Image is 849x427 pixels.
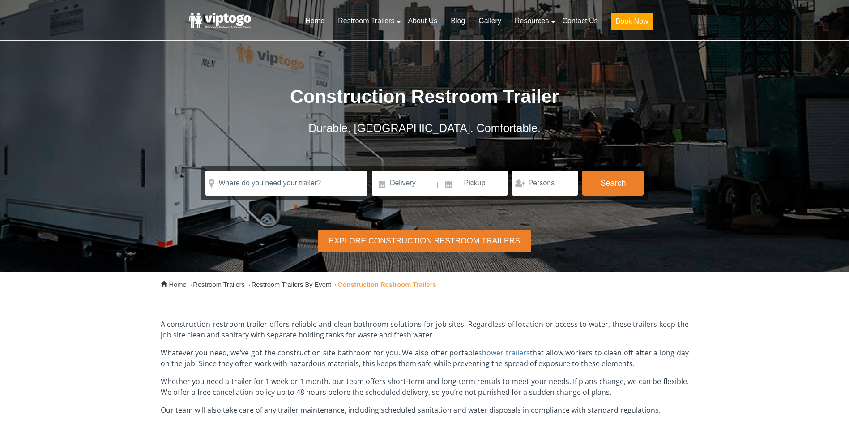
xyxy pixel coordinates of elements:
span: A construction restroom trailer offers reliable and clean bathroom solutions for job sites. Regar... [161,319,689,340]
a: Restroom Trailers [193,281,245,288]
span: → → → [169,281,436,288]
a: Restroom Trailers [331,11,401,31]
a: Home [169,281,187,288]
a: Restroom Trailers By Event [252,281,331,288]
a: Contact Us [555,11,604,31]
input: Delivery [372,171,436,196]
span: | [437,171,439,199]
a: Gallery [472,11,508,31]
a: About Us [401,11,444,31]
a: shower trailers [478,348,530,358]
a: Home [299,11,331,31]
input: Persons [512,171,578,196]
span: Construction Restroom Trailer [290,86,559,107]
a: Blog [444,11,472,31]
span: Whether you need a trailer for 1 week or 1 month, our team offers short-term and long-term rental... [161,376,689,397]
span: Whatever you need, we’ve got the construction site bathroom for you. We also offer portable [161,348,479,358]
button: Search [582,171,644,196]
span: that allow workers to clean off after a long day on the job. Since they often work with hazardous... [161,348,689,368]
span: Durable. [GEOGRAPHIC_DATA]. Comfortable. [308,122,541,134]
strong: Construction Restroom Trailers [338,281,436,288]
a: Resources [508,11,555,31]
input: Pickup [440,171,508,196]
input: Where do you need your trailer? [205,171,367,196]
div: Explore Construction Restroom Trailers [318,230,530,252]
span: Our team will also take care of any trailer maintenance, including scheduled sanitation and water... [161,405,661,415]
a: Book Now [605,11,660,36]
button: Book Now [611,13,653,30]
